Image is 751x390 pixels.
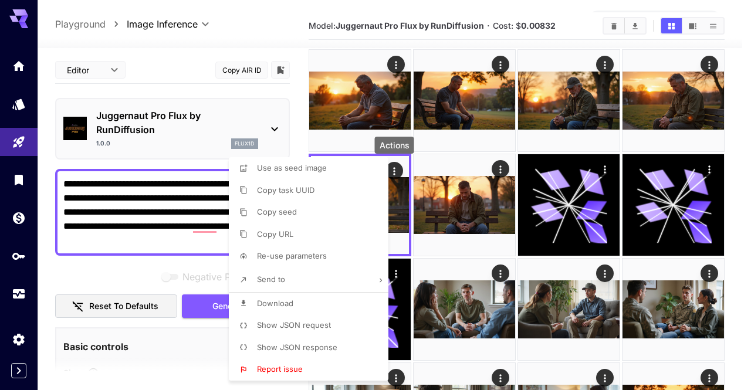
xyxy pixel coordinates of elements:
[19,30,28,40] img: website_grey.svg
[33,19,57,28] div: v 4.0.25
[130,69,198,77] div: Keywords by Traffic
[257,207,297,216] span: Copy seed
[257,251,327,260] span: Re-use parameters
[31,30,83,40] div: Domain: [URL]
[32,68,41,77] img: tab_domain_overview_orange.svg
[257,299,293,308] span: Download
[257,163,327,172] span: Use as seed image
[257,229,293,239] span: Copy URL
[257,320,331,330] span: Show JSON request
[375,137,414,154] div: Actions
[19,19,28,28] img: logo_orange.svg
[45,69,105,77] div: Domain Overview
[257,364,303,374] span: Report issue
[257,342,337,352] span: Show JSON response
[257,185,314,195] span: Copy task UUID
[117,68,126,77] img: tab_keywords_by_traffic_grey.svg
[257,274,285,284] span: Send to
